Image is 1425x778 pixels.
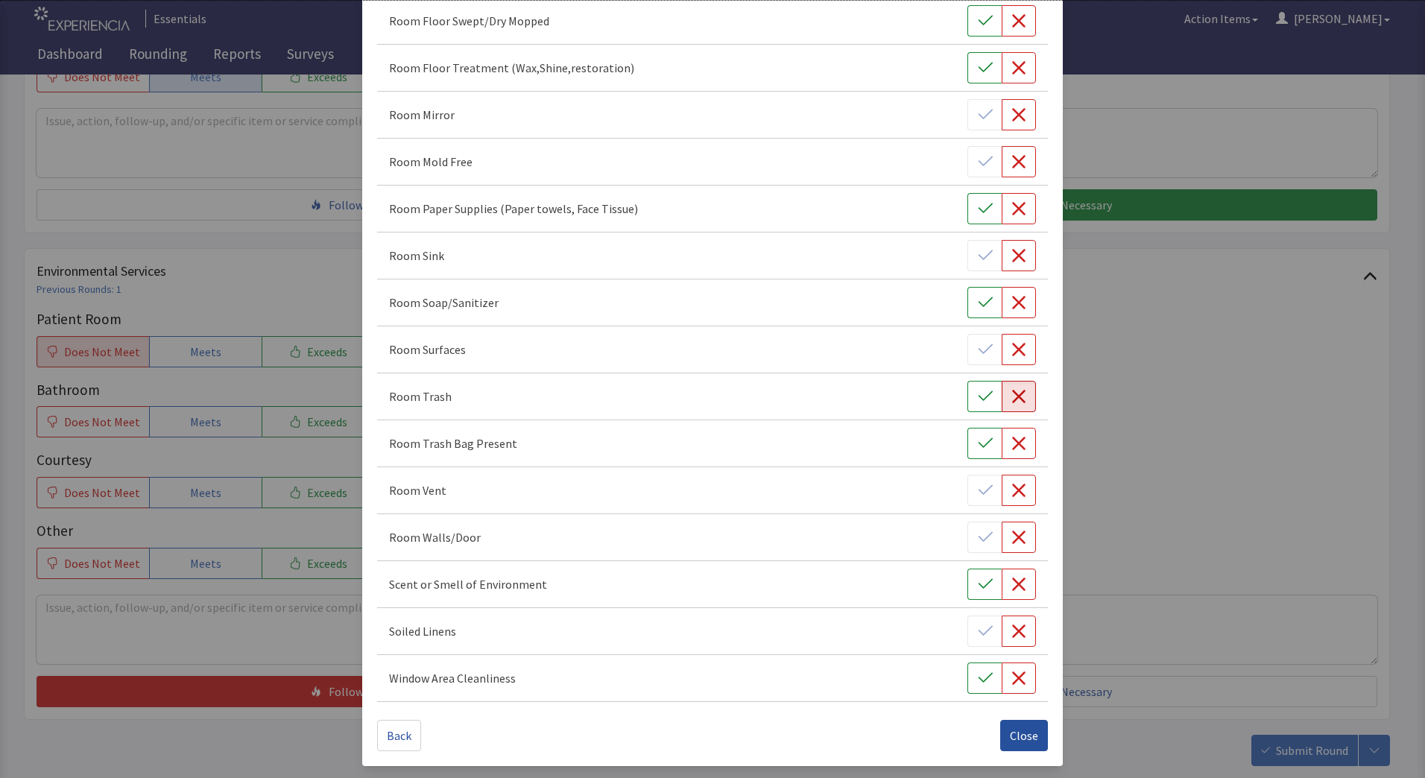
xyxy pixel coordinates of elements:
p: Room Floor Treatment (Wax,Shine,restoration) [389,59,634,77]
p: Room Soap/Sanitizer [389,294,499,311]
button: Close [1000,720,1048,751]
p: Room Sink [389,247,444,265]
p: Room Paper Supplies (Paper towels, Face Tissue) [389,200,638,218]
p: Room Trash [389,388,452,405]
button: Back [377,720,421,751]
p: Soiled Linens [389,622,456,640]
p: Window Area Cleanliness [389,669,516,687]
p: Room Mold Free [389,153,473,171]
p: Room Floor Swept/Dry Mopped [389,12,549,30]
span: Close [1010,727,1038,744]
p: Room Mirror [389,106,455,124]
p: Room Vent [389,481,446,499]
p: Room Walls/Door [389,528,481,546]
p: Room Trash Bag Present [389,434,517,452]
p: Scent or Smell of Environment [389,575,547,593]
span: Back [387,727,411,744]
p: Room Surfaces [389,341,466,358]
